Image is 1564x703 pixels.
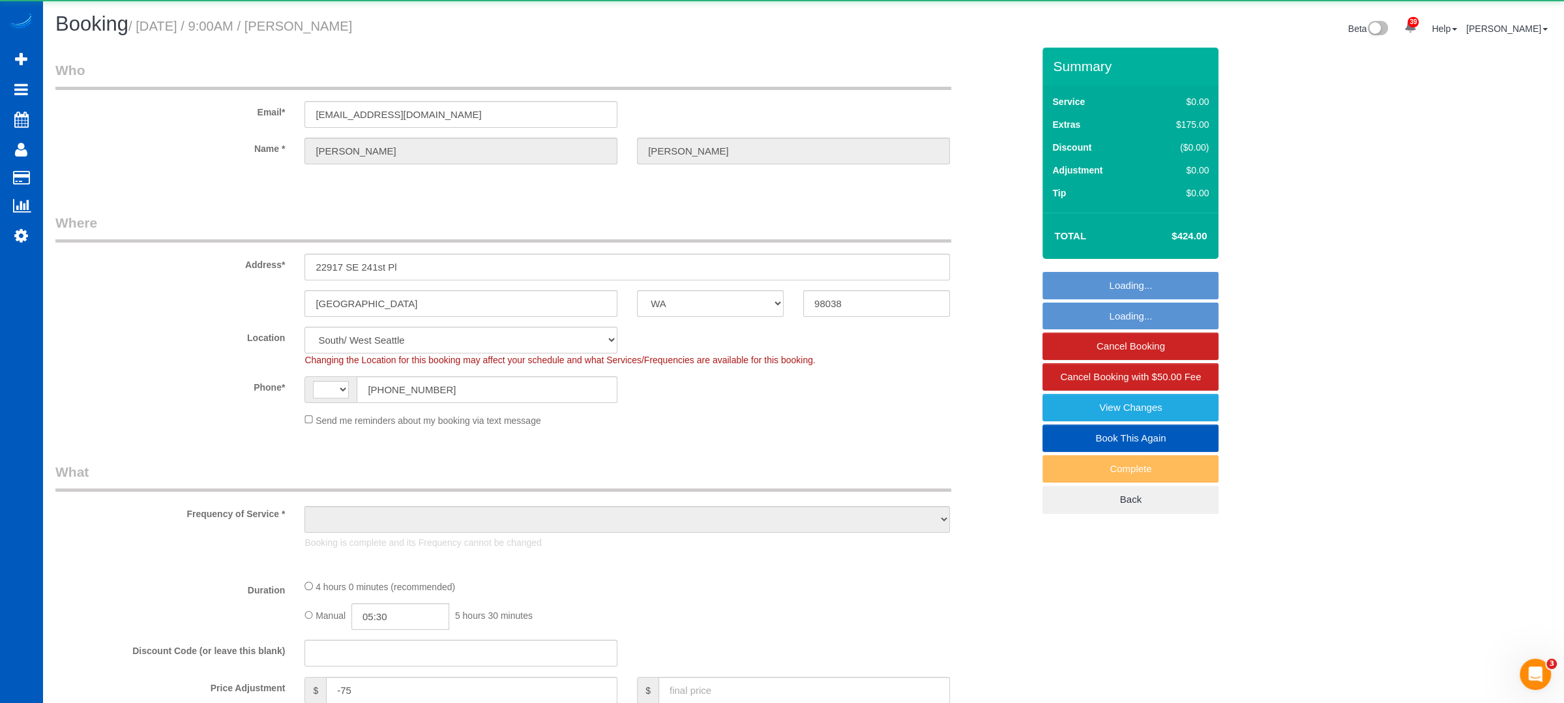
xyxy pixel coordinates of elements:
[1149,164,1209,177] div: $0.00
[304,101,617,128] input: Email*
[46,376,295,394] label: Phone*
[1432,23,1457,34] a: Help
[1546,659,1557,669] span: 3
[803,290,950,317] input: Zip Code*
[46,327,295,344] label: Location
[1348,23,1389,34] a: Beta
[46,254,295,271] label: Address*
[1408,17,1419,27] span: 39
[304,536,950,549] p: Booking is complete and its Frequency cannot be changed
[1042,486,1218,513] a: Back
[637,138,950,164] input: Last Name*
[1054,230,1086,241] strong: Total
[1042,425,1218,452] a: Book This Again
[304,138,617,164] input: First Name*
[1132,231,1207,242] h4: $424.00
[1060,371,1201,382] span: Cancel Booking with $50.00 Fee
[1149,95,1209,108] div: $0.00
[46,138,295,155] label: Name *
[1052,164,1102,177] label: Adjustment
[1149,187,1209,200] div: $0.00
[316,610,346,621] span: Manual
[46,503,295,520] label: Frequency of Service *
[55,462,951,492] legend: What
[316,415,541,425] span: Send me reminders about my booking via text message
[46,101,295,119] label: Email*
[316,582,455,592] span: 4 hours 0 minutes (recommended)
[1052,118,1080,131] label: Extras
[1052,141,1091,154] label: Discount
[1366,21,1388,38] img: New interface
[1520,659,1551,690] iframe: Intercom live chat
[455,610,533,621] span: 5 hours 30 minutes
[304,355,815,365] span: Changing the Location for this booking may affect your schedule and what Services/Frequencies are...
[357,376,617,403] input: Phone*
[55,12,128,35] span: Booking
[1042,394,1218,421] a: View Changes
[1466,23,1548,34] a: [PERSON_NAME]
[1052,95,1085,108] label: Service
[1042,363,1218,391] a: Cancel Booking with $50.00 Fee
[46,677,295,695] label: Price Adjustment
[304,290,617,317] input: City*
[1053,59,1212,74] h3: Summary
[8,13,34,31] img: Automaid Logo
[55,213,951,243] legend: Where
[1149,118,1209,131] div: $175.00
[46,579,295,597] label: Duration
[55,61,951,90] legend: Who
[1052,187,1066,200] label: Tip
[128,19,352,33] small: / [DATE] / 9:00AM / [PERSON_NAME]
[1397,13,1423,42] a: 39
[46,640,295,657] label: Discount Code (or leave this blank)
[1042,333,1218,360] a: Cancel Booking
[1149,141,1209,154] div: ($0.00)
